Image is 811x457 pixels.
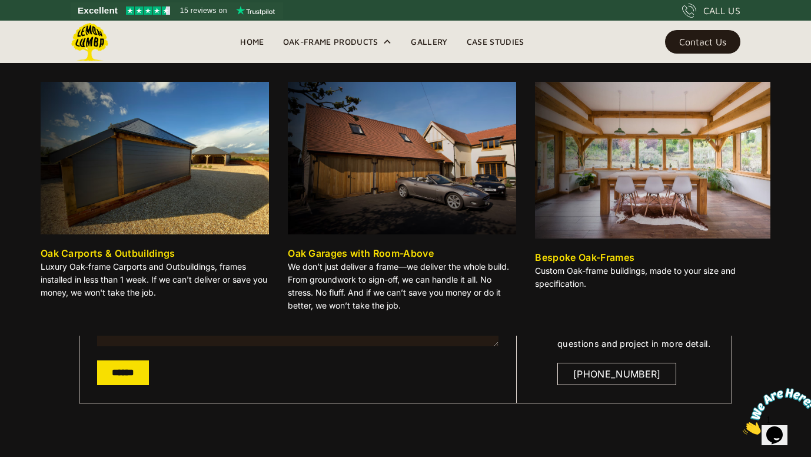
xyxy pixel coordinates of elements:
div: Contact Us [679,38,726,46]
span: 1 [5,5,9,15]
div: [PHONE_NUMBER] [573,367,660,381]
div: Bespoke Oak-Frames [535,250,634,264]
a: CALL US [682,4,740,18]
img: Trustpilot 4.5 stars [126,6,170,15]
span: Excellent [78,4,118,18]
a: See Lemon Lumba reviews on Trustpilot [71,2,283,19]
div: Oak Carports & Outbuildings [41,246,175,260]
a: Case Studies [457,33,534,51]
div: Oak Garages with Room-Above [288,246,434,260]
div: Oak-Frame Products [274,21,402,63]
p: Luxury Oak-frame Carports and Outbuildings, frames installed in less than 1 week. If we can't del... [41,260,269,299]
a: Contact Us [665,30,740,54]
p: We don’t just deliver a frame—we deliver the whole build. From groundwork to sign-off, we can han... [288,260,516,312]
a: Oak Garages with Room-AboveWe don’t just deliver a frame—we deliver the whole build. From groundw... [288,82,516,317]
span: 15 reviews on [180,4,227,18]
a: Gallery [401,33,457,51]
a: Oak Carports & OutbuildingsLuxury Oak-frame Carports and Outbuildings, frames installed in less t... [41,82,269,304]
a: [PHONE_NUMBER] [557,363,676,385]
iframe: chat widget [738,383,811,439]
div: CALL US [703,4,740,18]
a: Bespoke Oak-FramesCustom Oak-frame buildings, made to your size and specification. [535,82,770,295]
div: Oak-Frame Products [283,35,378,49]
img: Trustpilot logo [236,6,275,15]
a: Home [231,33,273,51]
div: Give us a call to discuss your questions and project in more detail. [557,323,714,351]
p: Custom Oak-frame buildings, made to your size and specification. [535,264,770,290]
img: Chat attention grabber [5,5,78,51]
